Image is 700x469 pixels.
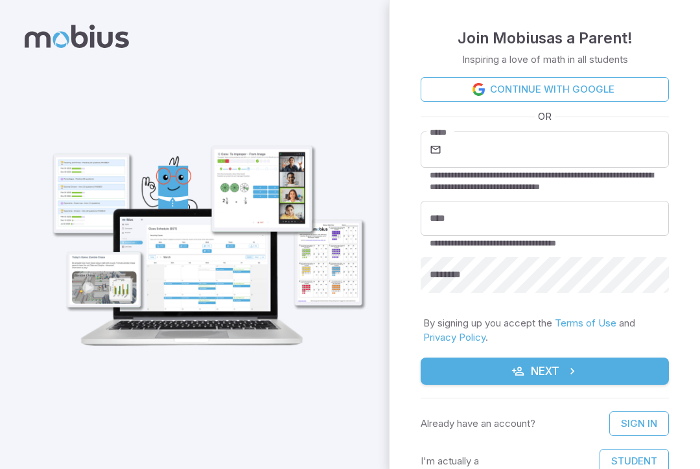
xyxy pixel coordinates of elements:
a: Sign In [609,411,669,436]
a: Privacy Policy [423,331,485,343]
p: Inspiring a love of math in all students [462,52,628,67]
p: By signing up you accept the and . [423,316,666,345]
p: Already have an account? [421,417,535,431]
h4: Join Mobius as a Parent ! [458,27,633,50]
span: OR [535,109,555,124]
p: I'm actually a [421,454,479,468]
button: Next [421,358,669,385]
img: parent_1-illustration [36,109,373,356]
a: Continue with Google [421,77,669,102]
a: Terms of Use [555,317,616,329]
